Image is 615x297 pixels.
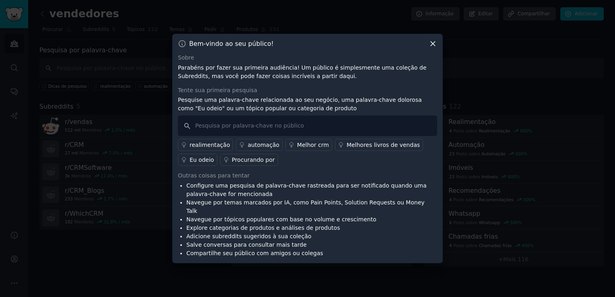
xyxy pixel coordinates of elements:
[285,139,332,151] a: Melhor crm
[178,54,437,62] div: Sobre
[189,39,274,48] h3: Bem-vindo ao seu público!
[186,249,437,258] li: Compartilhe seu público com amigos ou colegas
[178,115,437,136] input: Pesquisa por palavra-chave no público
[186,232,437,241] li: Adicione subreddits sugeridos à sua coleção
[178,154,217,166] a: Eu odeio
[186,181,437,198] li: Configure uma pesquisa de palavra-chave rastreada para ser notificado quando uma palavra-chave fo...
[178,86,437,95] div: Tente sua primeira pesquisa
[178,171,437,180] div: Outras coisas para tentar
[232,156,275,164] div: Procurando por
[178,96,437,113] p: Pesquise uma palavra-chave relacionada ao seu negócio, uma palavra-chave dolorosa como "Eu odeio"...
[190,141,230,149] div: realimentação
[347,141,420,149] div: Melhores livros de vendas
[335,139,423,151] a: Melhores livros de vendas
[186,198,437,215] li: Navegue por temas marcados por IA, como Pain Points, Solution Requests ou Money Talk
[248,141,279,149] div: automação
[178,64,437,80] p: Parabéns por fazer sua primeira audiência! Um público é simplesmente uma coleção de Subreddits, m...
[186,241,437,249] li: Salve conversas para consultar mais tarde
[220,154,278,166] a: Procurando por
[178,139,233,151] a: realimentação
[297,141,329,149] div: Melhor crm
[186,224,437,232] li: Explore categorias de produtos e análises de produtos
[190,156,214,164] div: Eu odeio
[186,215,437,224] li: Navegue por tópicos populares com base no volume e crescimento
[236,139,283,151] a: automação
